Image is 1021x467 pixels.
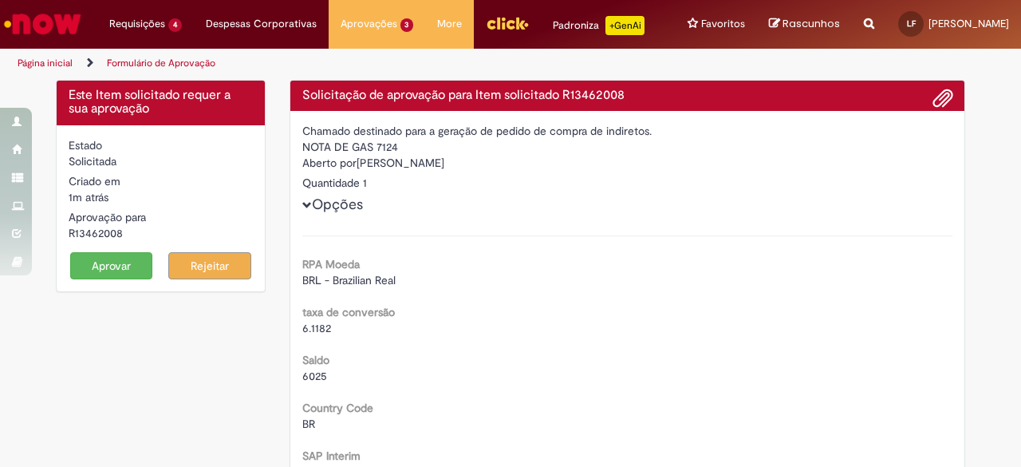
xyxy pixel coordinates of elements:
b: RPA Moeda [302,257,360,271]
span: BR [302,417,315,431]
b: taxa de conversão [302,305,395,319]
a: Formulário de Aprovação [107,57,215,69]
span: Rascunhos [783,16,840,31]
div: Chamado destinado para a geração de pedido de compra de indiretos. [302,123,953,139]
span: 4 [168,18,182,32]
div: R13462008 [69,225,253,241]
b: SAP Interim [302,449,361,463]
b: Saldo [302,353,329,367]
a: Rascunhos [769,17,840,32]
b: Country Code [302,401,373,415]
span: BRL - Brazilian Real [302,273,396,287]
label: Estado [69,137,102,153]
label: Aberto por [302,155,357,171]
span: 3 [400,18,414,32]
h4: Solicitação de aprovação para Item solicitado R13462008 [302,89,953,103]
span: Favoritos [701,16,745,32]
h4: Este Item solicitado requer a sua aprovação [69,89,253,117]
span: Despesas Corporativas [206,16,317,32]
div: [PERSON_NAME] [302,155,953,175]
span: Requisições [109,16,165,32]
span: [PERSON_NAME] [928,17,1009,30]
span: 6.1182 [302,321,331,335]
span: 6025 [302,369,327,383]
span: 1m atrás [69,190,108,204]
span: LF [907,18,916,29]
img: ServiceNow [2,8,84,40]
label: Criado em [69,173,120,189]
button: Rejeitar [168,252,251,279]
div: 29/08/2025 11:49:56 [69,189,253,205]
div: NOTA DE GAS 7124 [302,139,953,155]
div: Quantidade 1 [302,175,953,191]
a: Página inicial [18,57,73,69]
time: 29/08/2025 11:49:56 [69,190,108,204]
img: click_logo_yellow_360x200.png [486,11,529,35]
div: Padroniza [553,16,645,35]
label: Aprovação para [69,209,146,225]
ul: Trilhas de página [12,49,668,78]
div: Solicitada [69,153,253,169]
button: Aprovar [70,252,153,279]
p: +GenAi [605,16,645,35]
span: More [437,16,462,32]
span: Aprovações [341,16,397,32]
